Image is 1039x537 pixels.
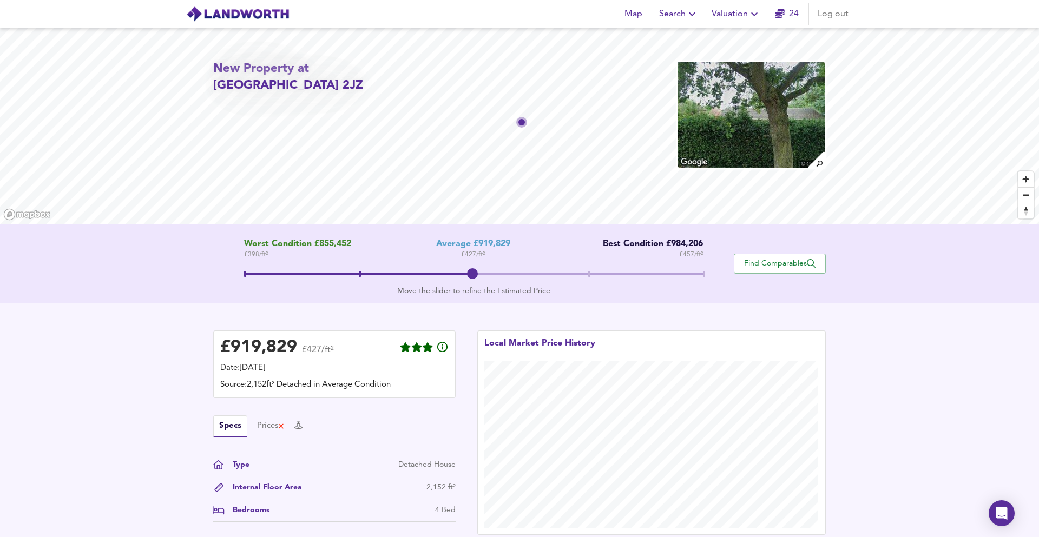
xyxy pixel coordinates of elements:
[595,239,703,249] div: Best Condition £984,206
[770,3,804,25] button: 24
[302,346,334,361] span: £427/ft²
[1018,188,1034,203] span: Zoom out
[813,3,853,25] button: Log out
[655,3,703,25] button: Search
[213,415,247,437] button: Specs
[224,482,302,493] div: Internal Floor Area
[707,3,765,25] button: Valuation
[461,249,485,260] span: £ 427 / ft²
[659,6,699,22] span: Search
[1018,203,1034,218] button: Reset bearing to north
[818,6,849,22] span: Log out
[224,505,269,516] div: Bedrooms
[435,505,456,516] div: 4 Bed
[224,459,249,470] div: Type
[740,258,820,269] span: Find Comparables
[213,61,409,95] h2: New Property at [GEOGRAPHIC_DATA] 2JZ
[3,208,51,221] a: Mapbox homepage
[426,482,456,493] div: 2,152 ft²
[244,249,351,260] span: £ 398 / ft²
[616,3,650,25] button: Map
[436,239,510,249] div: Average £919,829
[244,286,703,296] div: Move the slider to refine the Estimated Price
[220,340,297,356] div: £ 919,829
[734,254,826,274] button: Find Comparables
[257,420,285,432] button: Prices
[679,249,703,260] span: £ 457 / ft²
[620,6,646,22] span: Map
[186,6,290,22] img: logo
[220,379,449,391] div: Source: 2,152ft² Detached in Average Condition
[775,6,799,22] a: 24
[398,459,456,470] div: Detached House
[676,61,826,169] img: property
[989,500,1015,526] div: Open Intercom Messenger
[712,6,761,22] span: Valuation
[220,362,449,374] div: Date: [DATE]
[807,150,826,169] img: search
[244,239,351,249] span: Worst Condition £855,452
[1018,187,1034,203] button: Zoom out
[484,337,595,361] div: Local Market Price History
[1018,171,1034,187] button: Zoom in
